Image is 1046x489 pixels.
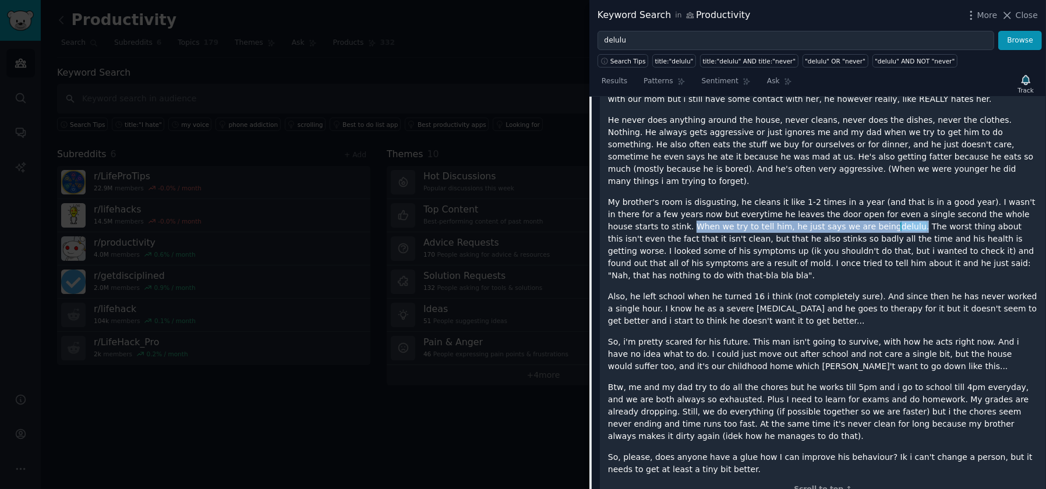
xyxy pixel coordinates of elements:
[702,76,738,87] span: Sentiment
[608,451,1038,476] p: So, please, does anyone have a glue how I can improve his behaviour? Ik i can't change a person, ...
[652,54,696,68] a: title:"delulu"
[598,31,994,51] input: Try a keyword related to your business
[700,54,798,68] a: title:"delulu" AND title:"never"
[900,222,928,231] span: delulu
[1001,9,1038,22] button: Close
[805,57,865,65] div: "delulu" OR "never"
[1018,86,1034,94] div: Track
[998,31,1042,51] button: Browse
[875,57,955,65] div: "delulu" AND NOT "never"
[655,57,694,65] div: title:"delulu"
[608,196,1038,282] p: My brother's room is disgusting, he cleans it like 1-2 times in a year (and that is in a good yea...
[803,54,868,68] a: "delulu" OR "never"
[1014,72,1038,96] button: Track
[767,76,780,87] span: Ask
[763,72,796,96] a: Ask
[608,114,1038,187] p: He never does anything around the house, never cleans, never does the dishes, never the clothes. ...
[698,72,755,96] a: Sentiment
[639,72,689,96] a: Patterns
[610,57,646,65] span: Search Tips
[598,54,648,68] button: Search Tips
[608,336,1038,373] p: So, i'm pretty scared for his future. This man isn't going to survive, with how he acts right now...
[675,10,681,21] span: in
[1016,9,1038,22] span: Close
[644,76,673,87] span: Patterns
[872,54,957,68] a: "delulu" AND NOT "never"
[965,9,998,22] button: More
[703,57,796,65] div: title:"delulu" AND title:"never"
[598,72,631,96] a: Results
[608,381,1038,442] p: Btw, me and my dad try to do all the chores but he works till 5pm and i go to school till 4pm eve...
[608,290,1038,327] p: Also, he left school when he turned 16 i think (not completely sure). And since then he has never...
[602,76,627,87] span: Results
[977,9,998,22] span: More
[598,8,750,23] div: Keyword Search Productivity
